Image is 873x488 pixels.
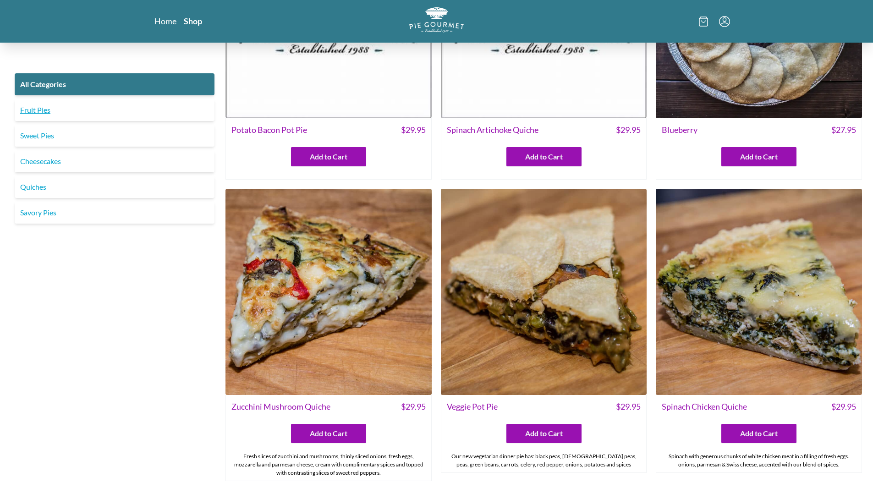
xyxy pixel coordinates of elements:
[441,449,647,472] div: Our new vegetarian dinner pie has: black peas, [DEMOGRAPHIC_DATA] peas, peas, green beans, carrot...
[506,424,582,443] button: Add to Cart
[291,147,366,166] button: Add to Cart
[15,125,214,147] a: Sweet Pies
[15,99,214,121] a: Fruit Pies
[662,400,747,413] span: Spinach Chicken Quiche
[831,124,856,136] span: $ 27.95
[447,400,498,413] span: Veggie Pot Pie
[525,151,563,162] span: Add to Cart
[409,7,464,35] a: Logo
[184,16,202,27] a: Shop
[15,202,214,224] a: Savory Pies
[401,400,426,413] span: $ 29.95
[441,189,647,395] img: Veggie Pot Pie
[831,400,856,413] span: $ 29.95
[740,151,778,162] span: Add to Cart
[719,16,730,27] button: Menu
[310,151,347,162] span: Add to Cart
[447,124,538,136] span: Spinach Artichoke Quiche
[656,189,862,395] img: Spinach Chicken Quiche
[15,73,214,95] a: All Categories
[740,428,778,439] span: Add to Cart
[226,449,431,481] div: Fresh slices of zucchini and mushrooms, thinly sliced onions, fresh eggs, mozzarella and parmesan...
[291,424,366,443] button: Add to Cart
[409,7,464,33] img: logo
[154,16,176,27] a: Home
[15,176,214,198] a: Quiches
[506,147,582,166] button: Add to Cart
[310,428,347,439] span: Add to Cart
[225,189,432,395] img: Zucchini Mushroom Quiche
[721,147,796,166] button: Add to Cart
[525,428,563,439] span: Add to Cart
[662,124,697,136] span: Blueberry
[231,400,330,413] span: Zucchini Mushroom Quiche
[15,150,214,172] a: Cheesecakes
[656,449,862,472] div: Spinach with generous chunks of white chicken meat in a filling of fresh eggs. onions, parmesan &...
[721,424,796,443] button: Add to Cart
[616,124,641,136] span: $ 29.95
[616,400,641,413] span: $ 29.95
[401,124,426,136] span: $ 29.95
[231,124,307,136] span: Potato Bacon Pot Pie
